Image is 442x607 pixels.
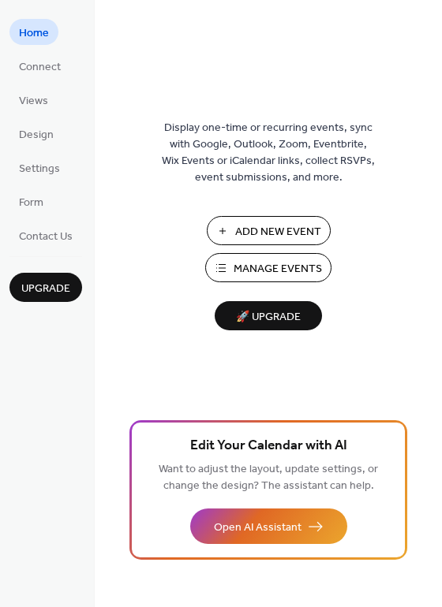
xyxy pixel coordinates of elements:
[162,120,375,186] span: Display one-time or recurring events, sync with Google, Outlook, Zoom, Eventbrite, Wix Events or ...
[9,121,63,147] a: Design
[205,253,331,282] button: Manage Events
[9,155,69,181] a: Settings
[19,127,54,143] span: Design
[19,59,61,76] span: Connect
[19,229,73,245] span: Contact Us
[190,508,347,544] button: Open AI Assistant
[215,301,322,330] button: 🚀 Upgrade
[9,222,82,248] a: Contact Us
[235,224,321,240] span: Add New Event
[9,188,53,214] a: Form
[190,435,347,457] span: Edit Your Calendar with AI
[224,307,313,328] span: 🚀 Upgrade
[9,273,82,302] button: Upgrade
[207,216,331,245] button: Add New Event
[9,87,58,113] a: Views
[234,261,322,277] span: Manage Events
[19,161,60,177] span: Settings
[159,459,378,497] span: Want to adjust the layout, update settings, or change the design? The assistant can help.
[19,195,43,211] span: Form
[214,519,302,536] span: Open AI Assistant
[21,281,70,297] span: Upgrade
[9,19,58,45] a: Home
[19,25,49,42] span: Home
[19,93,48,110] span: Views
[9,53,70,79] a: Connect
